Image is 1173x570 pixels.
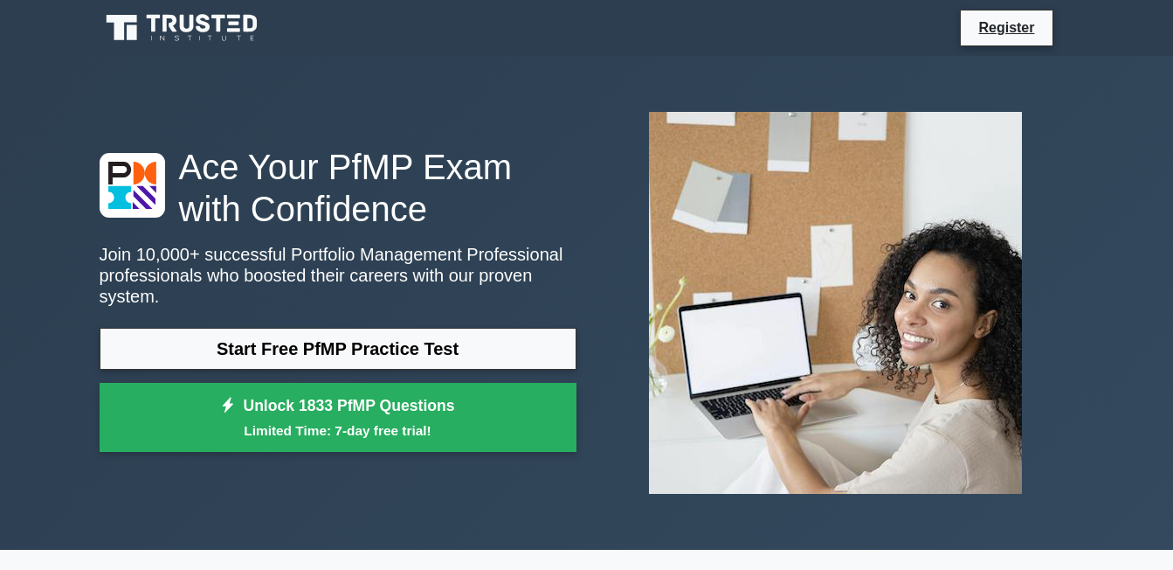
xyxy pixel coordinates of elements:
h1: Ace Your PfMP Exam with Confidence [100,146,576,230]
small: Limited Time: 7-day free trial! [121,421,555,441]
a: Start Free PfMP Practice Test [100,328,576,370]
a: Unlock 1833 PfMP QuestionsLimited Time: 7-day free trial! [100,383,576,453]
p: Join 10,000+ successful Portfolio Management Professional professionals who boosted their careers... [100,244,576,307]
a: Register [968,17,1045,38]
